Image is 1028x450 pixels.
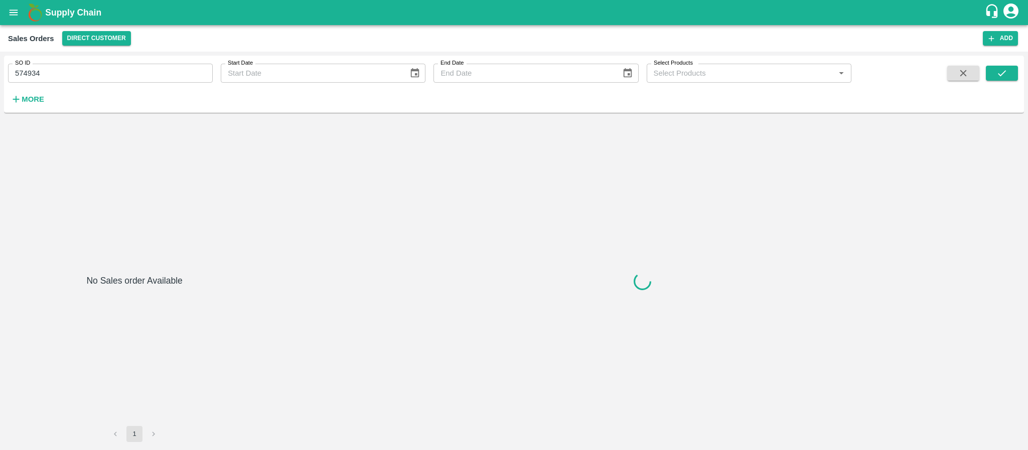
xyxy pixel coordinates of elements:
input: Enter SO ID [8,64,213,83]
button: Open [835,67,848,80]
b: Supply Chain [45,8,101,18]
div: customer-support [984,4,1002,22]
button: Select DC [62,31,131,46]
button: More [8,91,47,108]
label: SO ID [15,59,30,67]
button: Choose date [405,64,424,83]
input: Select Products [650,67,832,80]
label: Start Date [228,59,253,67]
button: open drawer [2,1,25,24]
input: End Date [433,64,614,83]
a: Supply Chain [45,6,984,20]
label: Select Products [654,59,693,67]
label: End Date [440,59,464,67]
strong: More [22,95,44,103]
img: logo [25,3,45,23]
button: page 1 [126,426,142,442]
div: Sales Orders [8,32,54,45]
nav: pagination navigation [106,426,163,442]
input: Start Date [221,64,401,83]
button: Add [983,31,1018,46]
button: Choose date [618,64,637,83]
div: account of current user [1002,2,1020,23]
h6: No Sales order Available [86,274,182,426]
